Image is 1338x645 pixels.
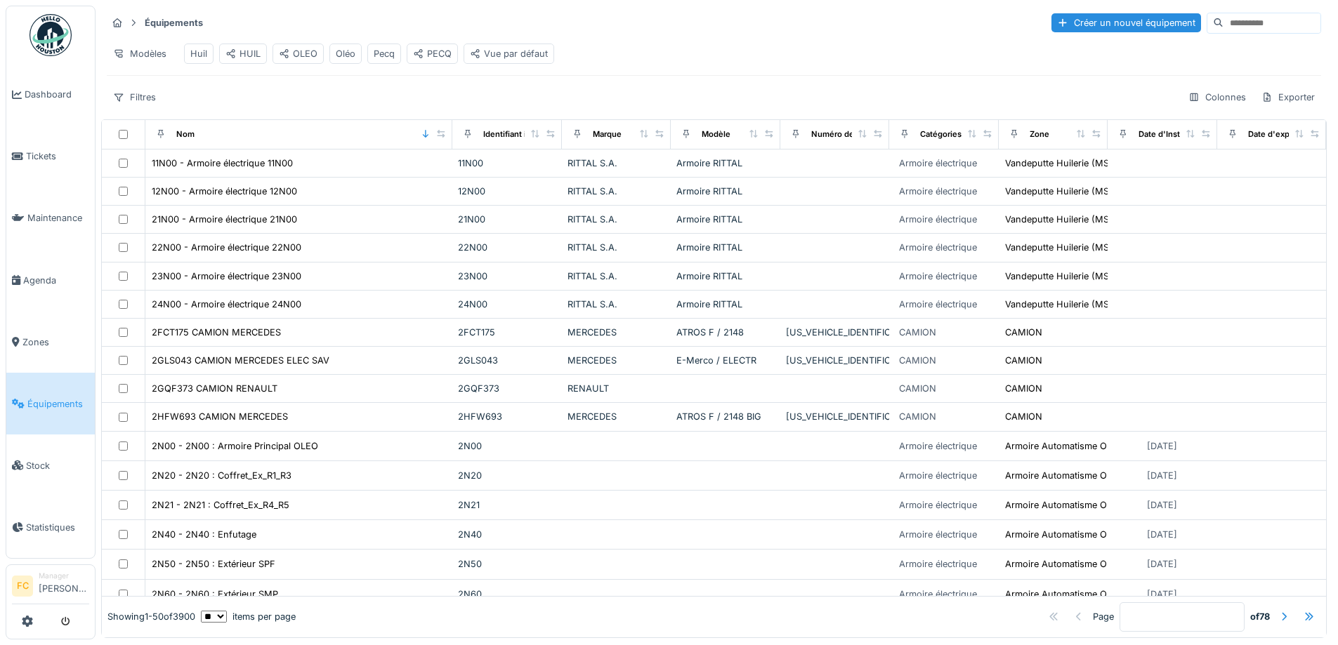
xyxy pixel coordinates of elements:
div: Armoire électrique [899,185,977,198]
div: 22N00 - Armoire électrique 22N00 [152,241,301,254]
div: 21N00 [458,213,556,226]
li: [PERSON_NAME] [39,571,89,601]
span: Équipements [27,397,89,411]
div: [DATE] [1147,469,1177,482]
div: 2N20 [458,469,556,482]
div: Oléo [336,47,355,60]
div: OLEO [279,47,317,60]
div: ATROS F / 2148 [676,326,774,339]
div: RITTAL S.A. [568,185,665,198]
div: 24N00 [458,298,556,311]
a: FC Manager[PERSON_NAME] [12,571,89,604]
div: Armoire Automatisme OLEO [1005,587,1124,601]
div: [US_VEHICLE_IDENTIFICATION_NUMBER]/87 [786,354,884,367]
li: FC [12,576,33,597]
div: Modèle [702,128,730,140]
div: Armoire électrique [899,557,977,571]
div: 2N21 [458,498,556,512]
div: Vandeputte Huilerie (MSC) [1005,270,1119,283]
div: 2HFW693 CAMION MERCEDES [152,410,288,423]
div: items per page [201,610,296,623]
span: Maintenance [27,211,89,225]
div: 2N60 [458,587,556,601]
div: Pecq [374,47,395,60]
div: RENAULT [568,382,665,395]
span: Agenda [23,274,89,287]
div: Catégories d'équipement [920,128,1018,140]
div: 2FCT175 [458,326,556,339]
div: Page [1093,610,1114,623]
div: Armoire électrique [899,157,977,170]
div: Armoire Automatisme OLEO [1005,528,1124,541]
div: RITTAL S.A. [568,241,665,254]
a: Stock [6,434,95,496]
div: CAMION [899,326,936,339]
div: 23N00 - Armoire électrique 23N00 [152,270,301,283]
div: 11N00 - Armoire électrique 11N00 [152,157,293,170]
div: Vandeputte Huilerie (MSC) [1005,241,1119,254]
div: Armoire Automatisme OLEO [1005,469,1124,482]
div: Modèles [107,44,173,64]
div: Showing 1 - 50 of 3900 [107,610,195,623]
div: Armoire RITTAL [676,298,774,311]
div: Armoire Automatisme OLEO [1005,557,1124,571]
div: MERCEDES [568,410,665,423]
div: HUIL [225,47,261,60]
div: 2N50 - 2N50 : Extérieur SPF [152,557,275,571]
div: 21N00 - Armoire électrique 21N00 [152,213,297,226]
div: 2N50 [458,557,556,571]
div: Numéro de Série [811,128,876,140]
a: Statistiques [6,496,95,558]
div: 2N00 [458,439,556,453]
div: 12N00 [458,185,556,198]
span: Stock [26,459,89,472]
div: 2N60 - 2N60 : Extérieur SMP [152,587,278,601]
div: 2HFW693 [458,410,556,423]
div: [DATE] [1147,557,1177,571]
div: PECQ [413,47,452,60]
div: Exporter [1255,87,1321,107]
div: Armoire électrique [899,469,977,482]
div: 2GQF373 [458,382,556,395]
div: Armoire RITTAL [676,270,774,283]
div: RITTAL S.A. [568,213,665,226]
div: CAMION [1005,410,1042,423]
div: 2FCT175 CAMION MERCEDES [152,326,281,339]
div: Nom [176,128,195,140]
span: Dashboard [25,88,89,101]
a: Équipements [6,373,95,434]
div: Armoire RITTAL [676,157,774,170]
div: Armoire électrique [899,241,977,254]
div: Date d'Installation [1139,128,1207,140]
a: Agenda [6,249,95,311]
div: Huil [190,47,207,60]
a: Zones [6,311,95,373]
div: RITTAL S.A. [568,157,665,170]
div: Armoire Automatisme OLEO [1005,498,1124,512]
div: Armoire électrique [899,498,977,512]
span: Zones [22,335,89,349]
div: [DATE] [1147,439,1177,453]
div: 2N21 - 2N21 : Coffret_Ex_R4_R5 [152,498,289,512]
a: Maintenance [6,187,95,249]
div: CAMION [899,410,936,423]
div: Armoire électrique [899,439,977,453]
div: [DATE] [1147,498,1177,512]
div: Zone [1030,128,1049,140]
div: Vandeputte Huilerie (MSC) [1005,185,1119,198]
div: Armoire RITTAL [676,185,774,198]
div: Armoire électrique [899,528,977,541]
div: Armoire électrique [899,587,977,601]
div: Armoire RITTAL [676,213,774,226]
div: 2GQF373 CAMION RENAULT [152,382,277,395]
div: CAMION [899,354,936,367]
div: Date d'expiration [1248,128,1313,140]
a: Dashboard [6,64,95,126]
div: Armoire électrique [899,298,977,311]
div: [DATE] [1147,528,1177,541]
div: 24N00 - Armoire électrique 24N00 [152,298,301,311]
div: 2GLS043 CAMION MERCEDES ELEC SAV [152,354,329,367]
div: [US_VEHICLE_IDENTIFICATION_NUMBER]-01 [786,326,884,339]
div: CAMION [1005,326,1042,339]
div: Vandeputte Huilerie (MSC) [1005,213,1119,226]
